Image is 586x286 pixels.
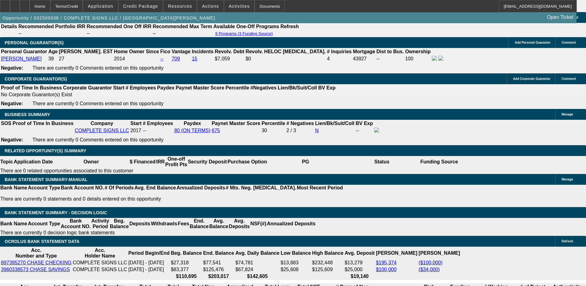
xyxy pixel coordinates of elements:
[562,41,576,44] span: Comment
[73,247,128,259] th: Acc. Holder Name
[1,260,72,265] a: 897395270 CHASE CHECKING
[356,121,373,126] b: BV Exp
[235,260,280,266] td: $74,781
[315,128,319,133] a: N
[174,128,210,133] a: 80 (ON TERMS)
[184,121,201,126] b: Paydex
[129,218,151,230] th: Deposits
[5,148,86,153] span: RELATED OPPORTUNITY(S) SUMMARY
[513,77,550,80] span: Add Corporate Guarantor
[109,218,129,230] th: Beg. Balance
[157,85,175,90] b: Paydex
[297,185,343,191] th: Most Recent Period
[178,218,189,230] th: Fees
[203,247,234,259] th: End. Balance
[405,49,431,54] b: Ownership
[61,218,91,230] th: Bank Account NO.
[405,55,431,62] td: 100
[156,156,165,168] th: IRR
[438,56,443,61] img: linkedin-icon.png
[344,247,375,259] th: Avg. Deposit
[5,40,64,45] span: PERSONAL GUARANTOR(S)
[59,49,113,54] b: [PERSON_NAME]. EST
[280,24,299,30] th: Refresh
[344,260,375,266] td: $13,279
[129,156,156,168] th: $ Financed
[376,55,404,62] td: --
[27,218,61,230] th: Account Type
[171,247,202,259] th: Beg. Balance
[165,156,188,168] th: One-off Profit Pts
[286,128,314,133] div: 2 / 3
[1,120,12,127] th: SOS
[278,85,317,90] b: Lien/Bk/Suit/Coll
[160,56,164,61] a: --
[562,113,573,116] span: Manage
[235,273,280,279] th: $142,605
[114,49,159,54] b: Home Owner Since
[1,92,338,98] td: No Corporate Guarantor(s) Exist
[418,247,460,259] th: [PERSON_NAME]
[163,0,197,12] button: Resources
[203,260,234,266] td: $77,541
[59,55,113,62] td: 27
[1,56,42,61] a: [PERSON_NAME]
[61,185,104,191] th: Bank Account NO.
[262,128,285,133] div: 30
[73,266,128,273] td: COMPLETE SIGNS LLC
[5,177,87,182] span: BANK STATEMENT SUMMARY-MANUAL
[48,55,58,62] td: 39
[1,267,70,272] a: 3960338573 CHASE SAVINGS
[12,120,74,127] th: Proof of Time In Business
[171,273,202,279] th: $110,695
[113,85,124,90] b: Start
[143,121,173,126] b: # Employees
[376,247,418,259] th: [PERSON_NAME]
[374,128,379,132] img: facebook-icon.png
[104,185,134,191] th: # Of Periods
[515,41,550,44] span: Add Personal Guarantor
[150,218,177,230] th: Withdrawls
[1,49,47,54] b: Personal Guarantor
[344,156,420,168] th: Status
[327,49,352,54] b: # Inquiries
[126,85,156,90] b: # Employees
[18,30,86,37] td: --
[312,260,344,266] td: $232,448
[128,266,170,273] td: [DATE] - [DATE]
[327,55,352,62] td: 4
[1,24,17,30] th: Details
[286,121,314,126] b: # Negatives
[130,121,141,126] b: Start
[192,56,197,61] a: 15
[432,56,437,61] img: facebook-icon.png
[353,49,375,54] b: Mortgage
[213,24,280,30] th: Available One-Off Programs
[176,85,224,90] b: Paynet Master Score
[226,185,297,191] th: # Mts. Neg. [MEDICAL_DATA].
[235,247,280,259] th: Avg. Daily Balance
[53,156,129,168] th: Owner
[123,4,158,9] span: Credit Package
[250,218,267,230] th: NSF(#)
[280,247,311,259] th: Low Balance
[212,128,220,133] a: 675
[128,247,170,259] th: Period Begin/End
[315,121,354,126] b: Lien/Bk/Suit/Coll
[172,49,191,54] b: Vantage
[562,178,573,181] span: Manage
[344,273,375,279] th: $19,140
[213,31,275,36] button: 9 Programs (3 Funding Source)
[152,30,213,37] td: --
[5,210,107,215] span: Bank Statement Summary - Decision Logic
[171,266,202,273] td: $83,377
[246,49,326,54] b: Revolv. HELOC [MEDICAL_DATA].
[251,85,277,90] b: #Negatives
[1,85,62,91] th: Proof of Time In Business
[114,56,125,61] span: 2014
[562,240,573,243] span: Refresh
[355,127,373,134] td: --
[32,137,163,142] span: There are currently 0 Comments entered on this opportunity
[419,260,442,265] a: ($100,000)
[344,266,375,273] td: $25,000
